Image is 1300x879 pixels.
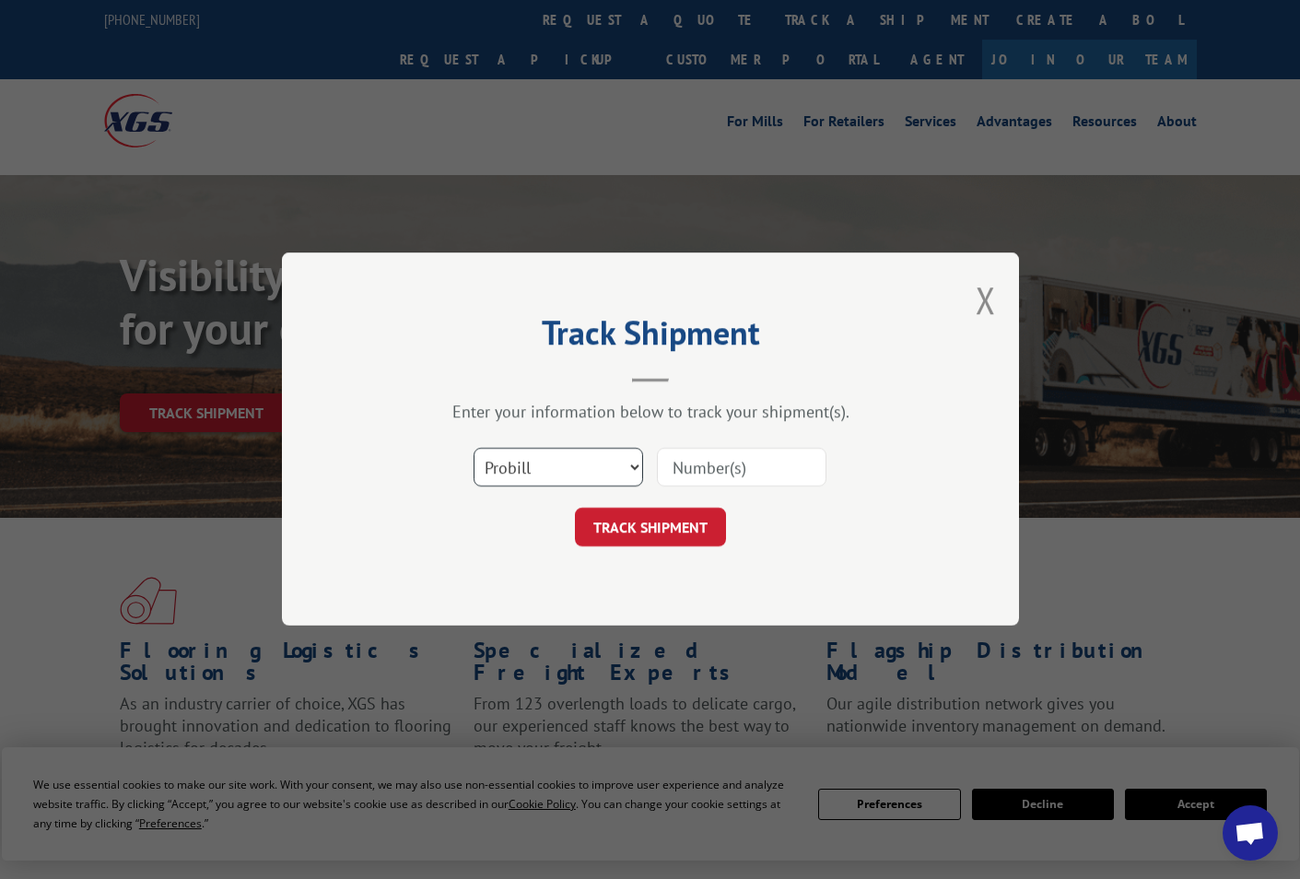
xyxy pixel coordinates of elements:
[374,402,927,423] div: Enter your information below to track your shipment(s).
[657,449,826,487] input: Number(s)
[374,320,927,355] h2: Track Shipment
[976,275,996,324] button: Close modal
[1223,805,1278,861] div: Open chat
[575,509,726,547] button: TRACK SHIPMENT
